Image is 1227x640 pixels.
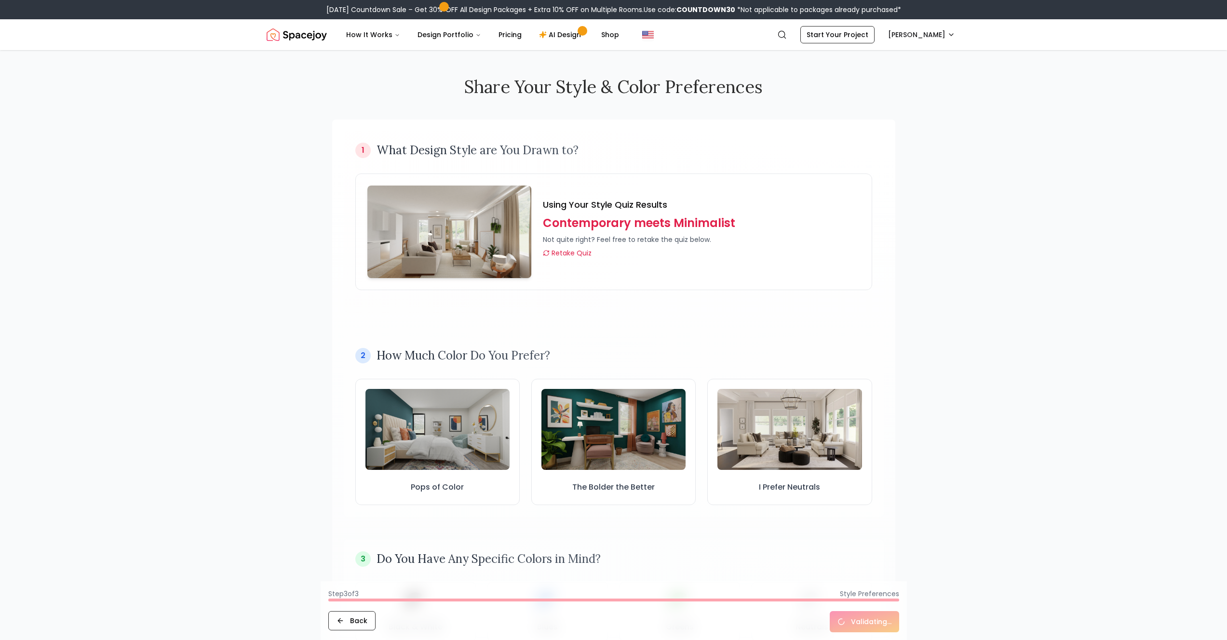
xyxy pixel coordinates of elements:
a: Start Your Project [800,26,875,43]
span: *Not applicable to packages already purchased* [735,5,901,14]
button: How It Works [338,25,408,44]
h3: The Bolder the Better [572,481,655,493]
button: Pops of ColorPops of Color [355,379,520,505]
h3: I Prefer Neutrals [759,481,820,493]
a: AI Design [531,25,592,44]
button: [PERSON_NAME] [882,26,961,43]
p: Contemporary meets Minimalist [543,215,860,231]
img: Pops of Color [365,389,510,470]
div: Not quite right? Feel free to retake the quiz below. [543,235,860,244]
h4: Using Your Style Quiz Results [543,198,860,212]
span: Step 3 of 3 [328,589,359,599]
img: Contemporary meets Minimalist [367,186,532,278]
h3: What Design Style are You Drawn to? [377,143,579,158]
div: 3 [355,551,371,567]
a: Retake Quiz [543,248,592,258]
img: I Prefer Neutrals [717,389,862,470]
span: Use code: [644,5,735,14]
h3: How Much Color Do You Prefer? [377,348,550,363]
h2: Share Your Style & Color Preferences [332,77,895,96]
button: Back [328,611,376,630]
div: 2 [355,348,371,363]
nav: Main [338,25,627,44]
button: Design Portfolio [410,25,489,44]
button: The Bolder the BetterThe Bolder the Better [531,379,696,505]
button: I Prefer NeutralsI Prefer Neutrals [707,379,872,505]
h3: Pops of Color [411,481,464,493]
span: Style Preferences [840,589,899,599]
b: COUNTDOWN30 [676,5,735,14]
a: Pricing [491,25,529,44]
a: Shop [593,25,627,44]
nav: Global [267,19,961,50]
img: Spacejoy Logo [267,25,327,44]
h3: Do You Have Any Specific Colors in Mind? [377,551,601,567]
div: [DATE] Countdown Sale – Get 30% OFF All Design Packages + Extra 10% OFF on Multiple Rooms. [326,5,901,14]
a: Spacejoy [267,25,327,44]
img: United States [642,29,654,40]
img: The Bolder the Better [541,389,686,470]
div: 1 [355,143,371,158]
